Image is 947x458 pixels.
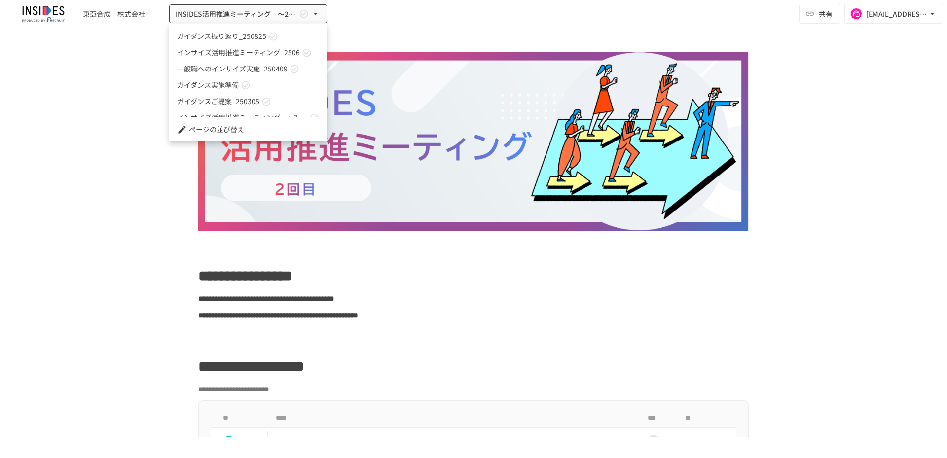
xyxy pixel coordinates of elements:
li: ページの並び替え [169,121,327,138]
span: インサイズ活用推進ミーティング_2506 [177,47,300,58]
span: 一般職へのインサイズ実施_250409 [177,64,288,74]
span: インサイズ活用推進ミーティング ～2回目～ [177,112,307,123]
span: ガイダンスご提案_250305 [177,96,259,106]
span: ガイダンス振り返り_250825 [177,31,266,41]
span: ガイダンス実施準備 [177,80,239,90]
